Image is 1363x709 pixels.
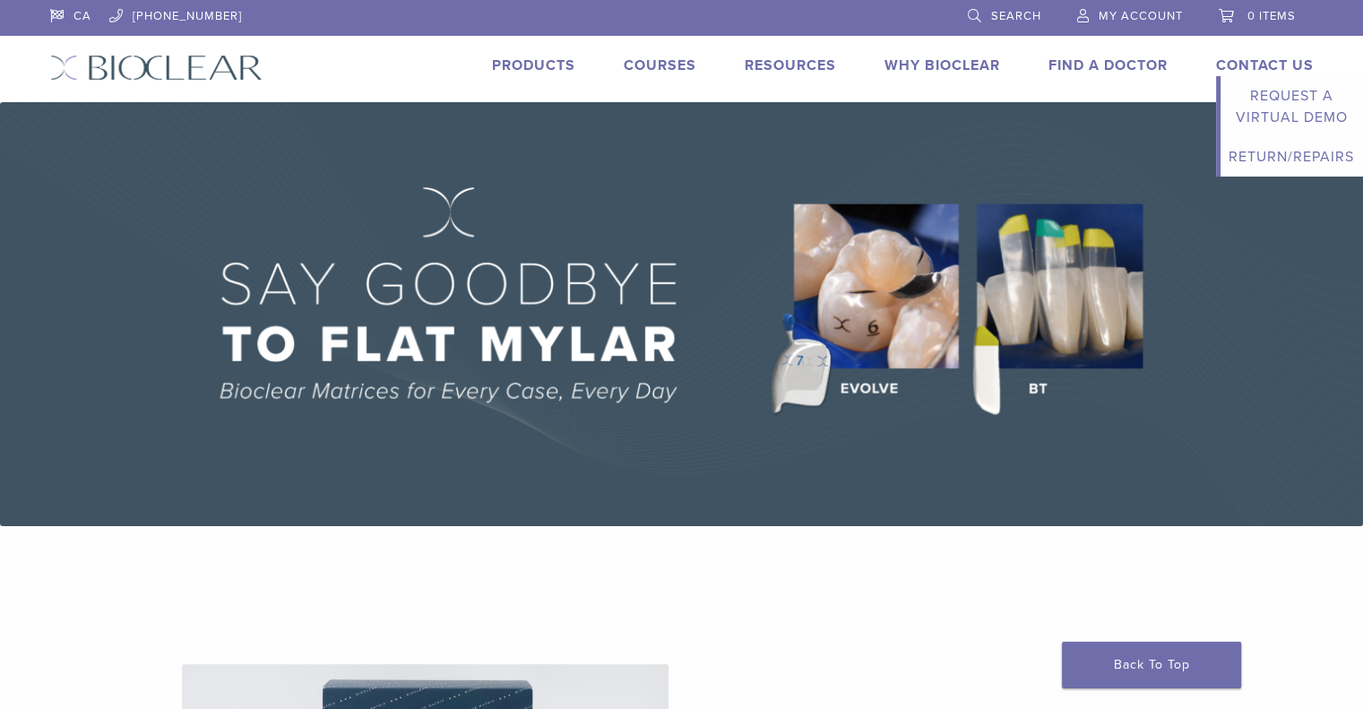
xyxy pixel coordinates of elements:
[492,56,575,74] a: Products
[1216,56,1314,74] a: Contact Us
[1099,9,1183,23] span: My Account
[1048,56,1168,74] a: Find A Doctor
[1062,642,1241,688] a: Back To Top
[50,55,263,81] img: Bioclear
[1247,9,1296,23] span: 0 items
[624,56,696,74] a: Courses
[745,56,836,74] a: Resources
[991,9,1041,23] span: Search
[884,56,1000,74] a: Why Bioclear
